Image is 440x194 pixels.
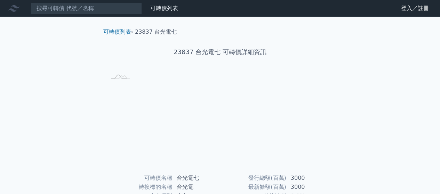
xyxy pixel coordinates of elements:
td: 可轉債名稱 [106,174,173,183]
li: › [103,28,133,36]
td: 轉換標的名稱 [106,183,173,192]
td: 3000 [287,183,334,192]
a: 可轉債列表 [103,28,131,35]
td: 3000 [287,174,334,183]
a: 可轉債列表 [150,5,178,11]
td: 台光電 [173,183,220,192]
li: 23837 台光電七 [135,28,177,36]
input: 搜尋可轉債 代號／名稱 [31,2,142,14]
a: 登入／註冊 [395,3,434,14]
h1: 23837 台光電七 可轉債詳細資訊 [98,47,343,57]
td: 台光電七 [173,174,220,183]
td: 最新餘額(百萬) [220,183,287,192]
td: 發行總額(百萬) [220,174,287,183]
